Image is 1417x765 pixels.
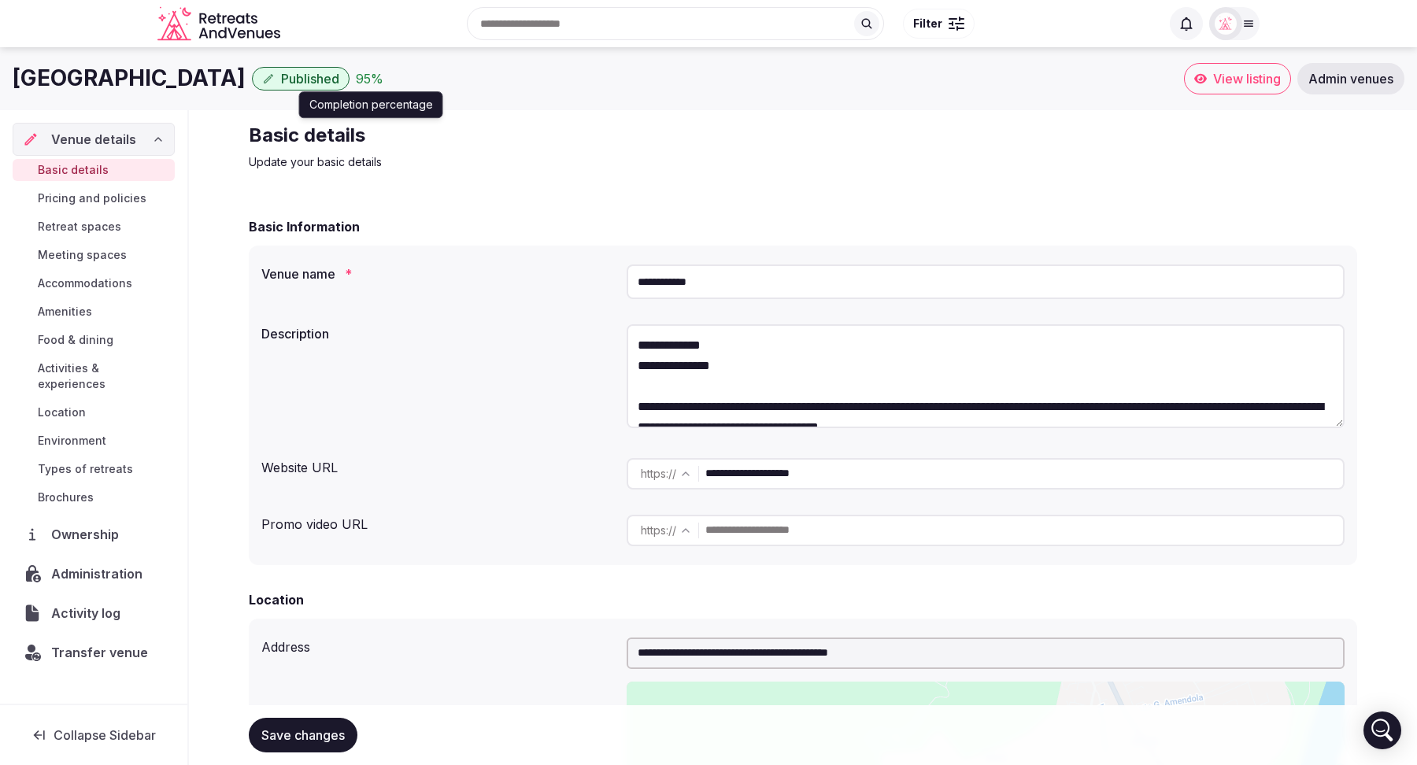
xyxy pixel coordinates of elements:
[1363,711,1401,749] div: Open Intercom Messenger
[13,329,175,351] a: Food & dining
[38,405,86,420] span: Location
[51,604,127,623] span: Activity log
[157,6,283,42] a: Visit the homepage
[51,130,136,149] span: Venue details
[51,643,148,662] span: Transfer venue
[13,557,175,590] a: Administration
[309,97,433,113] p: Completion percentage
[13,636,175,669] button: Transfer venue
[249,590,304,609] h2: Location
[13,159,175,181] a: Basic details
[13,301,175,323] a: Amenities
[13,357,175,395] a: Activities & experiences
[13,718,175,752] button: Collapse Sidebar
[261,268,614,280] label: Venue name
[38,332,113,348] span: Food & dining
[38,219,121,235] span: Retreat spaces
[13,244,175,266] a: Meeting spaces
[249,154,778,170] p: Update your basic details
[38,433,106,449] span: Environment
[38,360,168,392] span: Activities & experiences
[1215,13,1237,35] img: Matt Grant Oakes
[261,508,614,534] div: Promo video URL
[261,631,614,656] div: Address
[157,6,283,42] svg: Retreats and Venues company logo
[13,458,175,480] a: Types of retreats
[51,564,149,583] span: Administration
[356,69,383,88] button: 95%
[913,16,942,31] span: Filter
[252,67,350,91] button: Published
[38,275,132,291] span: Accommodations
[38,461,133,477] span: Types of retreats
[249,718,357,752] button: Save changes
[51,525,125,544] span: Ownership
[54,727,156,743] span: Collapse Sidebar
[13,216,175,238] a: Retreat spaces
[38,190,146,206] span: Pricing and policies
[1184,63,1291,94] a: View listing
[249,217,360,236] h2: Basic Information
[13,486,175,508] a: Brochures
[1213,71,1281,87] span: View listing
[903,9,975,39] button: Filter
[38,247,127,263] span: Meeting spaces
[261,727,345,743] span: Save changes
[281,71,339,87] span: Published
[356,69,383,88] div: 95 %
[38,304,92,320] span: Amenities
[249,123,778,148] h2: Basic details
[13,272,175,294] a: Accommodations
[1297,63,1404,94] a: Admin venues
[261,327,614,340] label: Description
[13,187,175,209] a: Pricing and policies
[38,162,109,178] span: Basic details
[1308,71,1393,87] span: Admin venues
[13,430,175,452] a: Environment
[13,518,175,551] a: Ownership
[13,597,175,630] a: Activity log
[13,401,175,423] a: Location
[38,490,94,505] span: Brochures
[261,452,614,477] div: Website URL
[13,63,246,94] h1: [GEOGRAPHIC_DATA]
